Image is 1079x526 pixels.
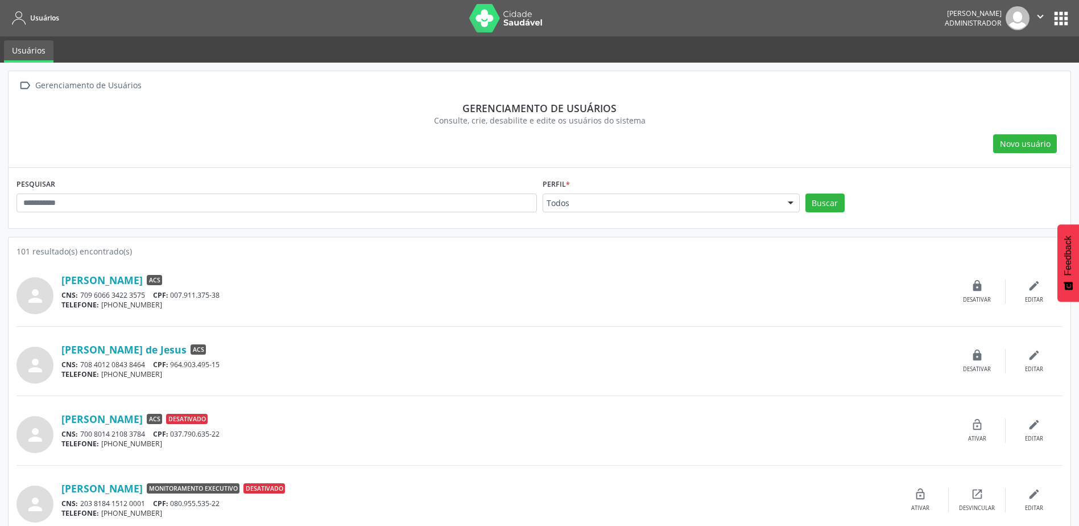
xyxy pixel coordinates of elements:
[25,425,46,445] i: person
[147,483,239,494] span: Monitoramento Executivo
[61,360,78,369] span: CNS:
[971,280,983,292] i: lock
[61,290,78,300] span: CNS:
[543,176,570,194] label: Perfil
[16,77,143,94] a:  Gerenciamento de Usuários
[147,275,162,285] span: ACS
[61,508,892,518] div: [PHONE_NUMBER]
[16,77,33,94] i: 
[971,418,983,431] i: lock_open
[805,194,845,213] button: Buscar
[61,439,99,449] span: TELEFONE:
[61,429,949,439] div: 700 8014 2108 3784 037.790.635-22
[963,296,991,304] div: Desativar
[166,414,208,424] span: Desativado
[1051,9,1071,28] button: apps
[4,40,53,63] a: Usuários
[61,274,143,286] a: [PERSON_NAME]
[971,488,983,500] i: open_in_new
[153,499,168,508] span: CPF:
[61,343,187,356] a: [PERSON_NAME] de Jesus
[243,483,285,494] span: Desativado
[153,360,168,369] span: CPF:
[24,102,1055,114] div: Gerenciamento de usuários
[971,349,983,361] i: lock
[1028,488,1040,500] i: edit
[61,482,143,495] a: [PERSON_NAME]
[25,355,46,376] i: person
[911,504,929,512] div: Ativar
[25,286,46,306] i: person
[61,499,78,508] span: CNS:
[1028,418,1040,431] i: edit
[963,365,991,373] div: Desativar
[959,504,995,512] div: Desvincular
[25,494,46,515] i: person
[1063,236,1073,276] span: Feedback
[153,290,168,300] span: CPF:
[61,300,949,310] div: [PHONE_NUMBER]
[61,429,78,439] span: CNS:
[61,508,99,518] span: TELEFONE:
[993,134,1057,154] button: Novo usuário
[16,176,55,194] label: PESQUISAR
[1034,10,1047,23] i: 
[191,344,206,355] span: ACS
[1028,280,1040,292] i: edit
[61,369,949,379] div: [PHONE_NUMBER]
[61,369,99,379] span: TELEFONE:
[153,429,168,439] span: CPF:
[1057,224,1079,302] button: Feedback - Mostrar pesquisa
[1025,435,1043,443] div: Editar
[1025,296,1043,304] div: Editar
[945,18,1002,28] span: Administrador
[547,198,776,209] span: Todos
[61,499,892,508] div: 203 8184 1512 0001 080.955.535-22
[1030,6,1051,30] button: 
[147,414,162,424] span: ACS
[914,488,927,500] i: lock_open
[1028,349,1040,361] i: edit
[8,9,59,27] a: Usuários
[33,77,143,94] div: Gerenciamento de Usuários
[1025,504,1043,512] div: Editar
[61,439,949,449] div: [PHONE_NUMBER]
[61,413,143,425] a: [PERSON_NAME]
[16,245,1063,257] div: 101 resultado(s) encontrado(s)
[968,435,986,443] div: Ativar
[61,300,99,310] span: TELEFONE:
[61,290,949,300] div: 709 6066 3422 3575 007.911.375-38
[945,9,1002,18] div: [PERSON_NAME]
[1000,138,1051,150] span: Novo usuário
[24,114,1055,126] div: Consulte, crie, desabilite e edite os usuários do sistema
[1025,365,1043,373] div: Editar
[61,360,949,369] div: 708 4012 0843 8464 964.903.495-15
[1006,6,1030,30] img: img
[30,13,59,23] span: Usuários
